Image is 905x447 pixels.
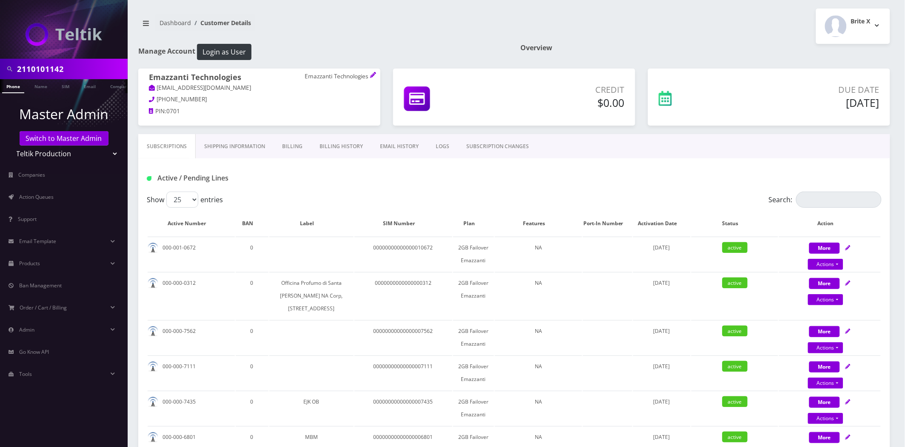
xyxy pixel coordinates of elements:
[722,396,748,407] span: active
[197,44,251,60] button: Login as User
[106,79,134,92] a: Company
[495,320,582,355] td: NA
[354,237,452,271] td: 00000000000000010672
[851,18,871,25] h2: Brite X
[148,391,235,425] td: 000-000-7435
[808,294,843,305] a: Actions
[19,282,62,289] span: Ban Management
[796,192,882,208] input: Search:
[148,278,158,289] img: default.png
[722,432,748,442] span: active
[654,327,670,335] span: [DATE]
[147,174,383,182] h1: Active / Pending Lines
[269,272,354,319] td: Officina Profumo di Santa [PERSON_NAME] NA Corp, [STREET_ADDRESS]
[305,73,370,80] p: Emazzanti Technologies
[691,211,779,236] th: Status: activate to sort column ascending
[148,320,235,355] td: 000-000-7562
[458,134,537,159] a: SUBSCRIPTION CHANGES
[453,237,494,271] td: 2GB Failover Emazzanti
[148,272,235,319] td: 000-000-0312
[495,237,582,271] td: NA
[236,391,268,425] td: 0
[521,44,891,52] h1: Overview
[354,272,452,319] td: 0000000000000000312
[453,272,494,319] td: 2GB Failover Emazzanti
[816,9,890,44] button: Brite X
[138,14,508,38] nav: breadcrumb
[269,211,354,236] th: Label: activate to sort column ascending
[501,83,625,96] p: Credit
[19,193,54,201] span: Action Queues
[30,79,51,92] a: Name
[191,18,251,27] li: Customer Details
[148,237,235,271] td: 000-001-0672
[654,244,670,251] span: [DATE]
[166,107,180,115] span: 0701
[236,355,268,390] td: 0
[195,46,251,56] a: Login as User
[149,84,251,92] a: [EMAIL_ADDRESS][DOMAIN_NAME]
[779,211,881,236] th: Action: activate to sort column ascending
[722,361,748,372] span: active
[427,134,458,159] a: LOGS
[157,95,207,103] span: [PHONE_NUMBER]
[311,134,371,159] a: Billing History
[654,398,670,405] span: [DATE]
[354,211,452,236] th: SIM Number: activate to sort column ascending
[808,378,843,389] a: Actions
[654,363,670,370] span: [DATE]
[148,355,235,390] td: 000-000-7111
[495,211,582,236] th: Features: activate to sort column ascending
[20,131,108,146] a: Switch to Master Admin
[654,433,670,441] span: [DATE]
[495,272,582,319] td: NA
[722,326,748,336] span: active
[19,348,49,355] span: Go Know API
[147,192,223,208] label: Show entries
[274,134,311,159] a: Billing
[80,79,100,92] a: Email
[149,107,166,116] a: PIN:
[354,320,452,355] td: 00000000000000007562
[18,215,37,223] span: Support
[495,391,582,425] td: NA
[809,432,840,443] button: More
[148,397,158,407] img: default.png
[138,134,196,159] a: Subscriptions
[453,320,494,355] td: 2GB Failover Emazzanti
[149,73,370,83] h1: Emazzanti Technologies
[809,243,840,254] button: More
[57,79,74,92] a: SIM
[26,23,102,46] img: Teltik Production
[809,361,840,372] button: More
[583,211,632,236] th: Port-In Number: activate to sort column ascending
[809,397,840,408] button: More
[148,432,158,443] img: default.png
[633,211,690,236] th: Activation Date: activate to sort column ascending
[371,134,427,159] a: EMAIL HISTORY
[809,278,840,289] button: More
[19,370,32,378] span: Tools
[769,192,882,208] label: Search:
[654,279,670,287] span: [DATE]
[148,243,158,253] img: default.png
[19,260,40,267] span: Products
[354,391,452,425] td: 00000000000000007435
[737,83,879,96] p: Due Date
[138,44,508,60] h1: Manage Account
[2,79,24,93] a: Phone
[808,259,843,270] a: Actions
[17,61,126,77] input: Search in Company
[722,242,748,253] span: active
[809,326,840,337] button: More
[453,355,494,390] td: 2GB Failover Emazzanti
[453,391,494,425] td: 2GB Failover Emazzanti
[166,192,198,208] select: Showentries
[148,361,158,372] img: default.png
[737,96,879,109] h5: [DATE]
[495,355,582,390] td: NA
[236,237,268,271] td: 0
[236,320,268,355] td: 0
[453,211,494,236] th: Plan: activate to sort column ascending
